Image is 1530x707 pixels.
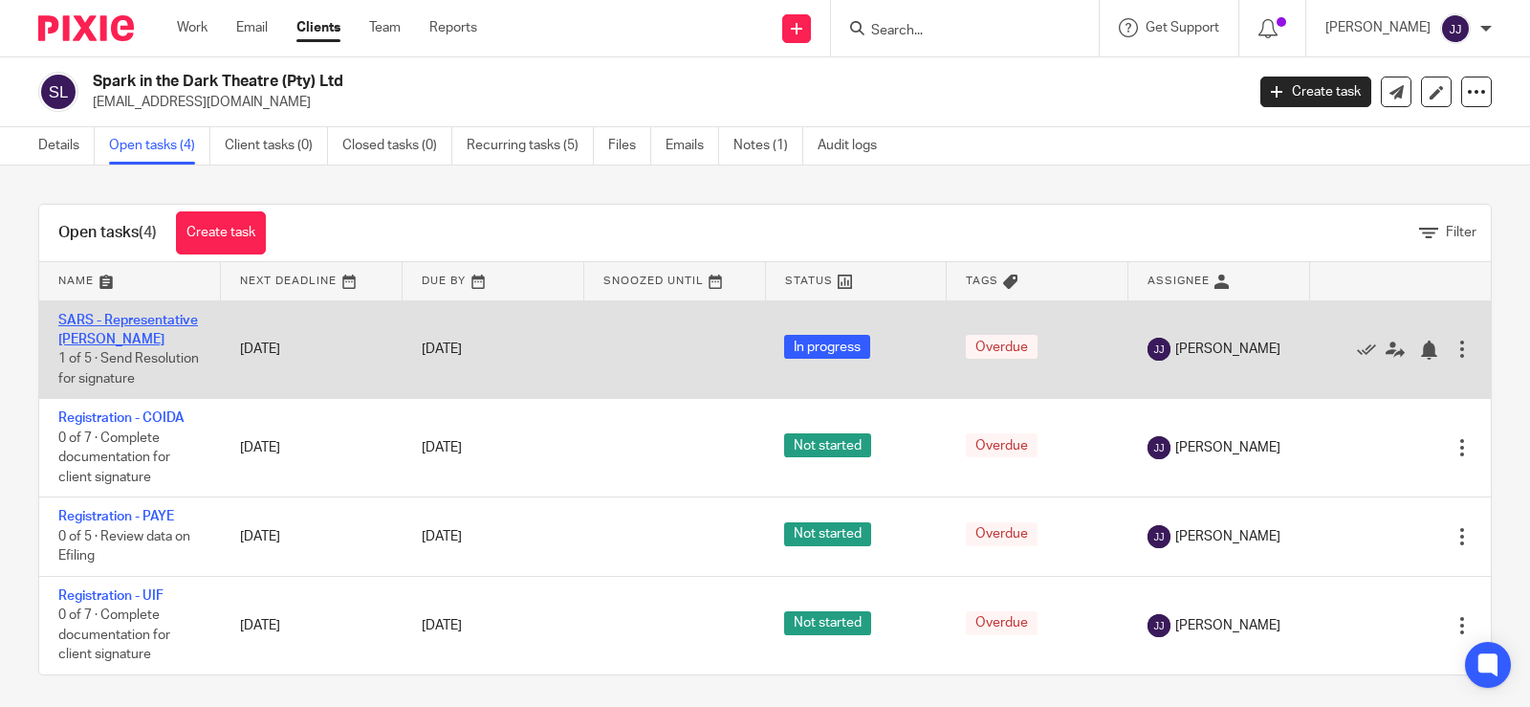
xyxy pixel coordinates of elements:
[784,611,871,635] span: Not started
[1175,340,1280,359] span: [PERSON_NAME]
[608,127,651,165] a: Files
[225,127,328,165] a: Client tasks (0)
[784,522,871,546] span: Not started
[1440,13,1471,44] img: svg%3E
[422,619,462,632] span: [DATE]
[1175,616,1280,635] span: [PERSON_NAME]
[869,23,1041,40] input: Search
[38,15,134,41] img: Pixie
[1175,527,1280,546] span: [PERSON_NAME]
[1147,614,1170,637] img: svg%3E
[785,276,833,286] span: Status
[93,93,1232,112] p: [EMAIL_ADDRESS][DOMAIN_NAME]
[966,276,998,286] span: Tags
[603,276,704,286] span: Snoozed Until
[422,342,462,356] span: [DATE]
[966,611,1038,635] span: Overdue
[58,411,185,425] a: Registration - COIDA
[1146,21,1219,34] span: Get Support
[58,352,199,386] span: 1 of 5 · Send Resolution for signature
[139,225,157,240] span: (4)
[429,18,477,37] a: Reports
[58,608,170,661] span: 0 of 7 · Complete documentation for client signature
[38,127,95,165] a: Details
[1260,77,1371,107] a: Create task
[784,433,871,457] span: Not started
[221,576,403,674] td: [DATE]
[818,127,891,165] a: Audit logs
[176,211,266,254] a: Create task
[966,433,1038,457] span: Overdue
[58,223,157,243] h1: Open tasks
[109,127,210,165] a: Open tasks (4)
[177,18,208,37] a: Work
[93,72,1004,92] h2: Spark in the Dark Theatre (Pty) Ltd
[58,589,164,603] a: Registration - UIF
[422,530,462,543] span: [DATE]
[221,399,403,497] td: [DATE]
[784,335,870,359] span: In progress
[58,431,170,484] span: 0 of 7 · Complete documentation for client signature
[1446,226,1476,239] span: Filter
[221,497,403,576] td: [DATE]
[666,127,719,165] a: Emails
[966,335,1038,359] span: Overdue
[733,127,803,165] a: Notes (1)
[422,441,462,454] span: [DATE]
[1147,338,1170,361] img: svg%3E
[342,127,452,165] a: Closed tasks (0)
[38,72,78,112] img: svg%3E
[58,530,190,563] span: 0 of 5 · Review data on Efiling
[58,510,174,523] a: Registration - PAYE
[296,18,340,37] a: Clients
[966,522,1038,546] span: Overdue
[1147,436,1170,459] img: svg%3E
[1325,18,1431,37] p: [PERSON_NAME]
[221,300,403,399] td: [DATE]
[369,18,401,37] a: Team
[467,127,594,165] a: Recurring tasks (5)
[236,18,268,37] a: Email
[58,314,198,346] a: SARS - Representative [PERSON_NAME]
[1147,525,1170,548] img: svg%3E
[1175,438,1280,457] span: [PERSON_NAME]
[1357,340,1386,359] a: Mark as done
